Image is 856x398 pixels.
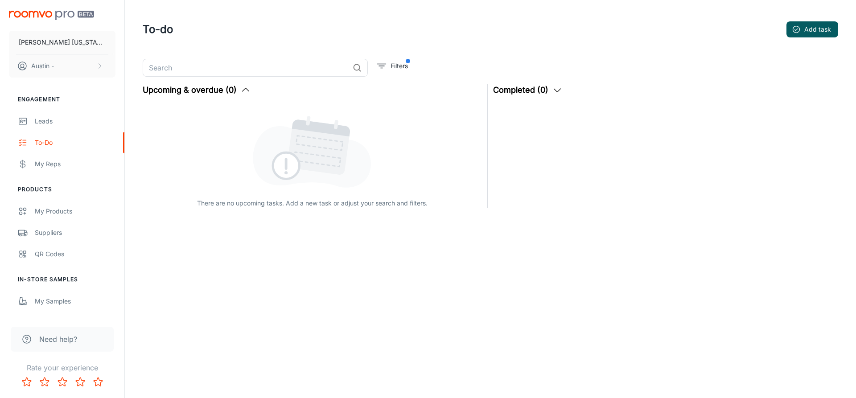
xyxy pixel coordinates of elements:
[35,116,115,126] div: Leads
[197,198,428,208] p: There are no upcoming tasks. Add a new task or adjust your search and filters.
[391,61,408,71] p: Filters
[35,159,115,169] div: My Reps
[9,11,94,20] img: Roomvo PRO Beta
[143,59,349,77] input: Search
[35,138,115,148] div: To-do
[786,21,838,37] button: Add task
[31,61,54,71] p: Austin -
[35,249,115,259] div: QR Codes
[143,21,173,37] h1: To-do
[35,228,115,238] div: Suppliers
[253,114,371,188] img: upcoming_and_overdue_tasks_empty_state.svg
[493,84,563,96] button: Completed (0)
[143,84,251,96] button: Upcoming & overdue (0)
[9,54,115,78] button: Austin -
[375,59,410,73] button: filter
[9,31,115,54] button: [PERSON_NAME] [US_STATE] Carpet
[19,37,106,47] p: [PERSON_NAME] [US_STATE] Carpet
[35,206,115,216] div: My Products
